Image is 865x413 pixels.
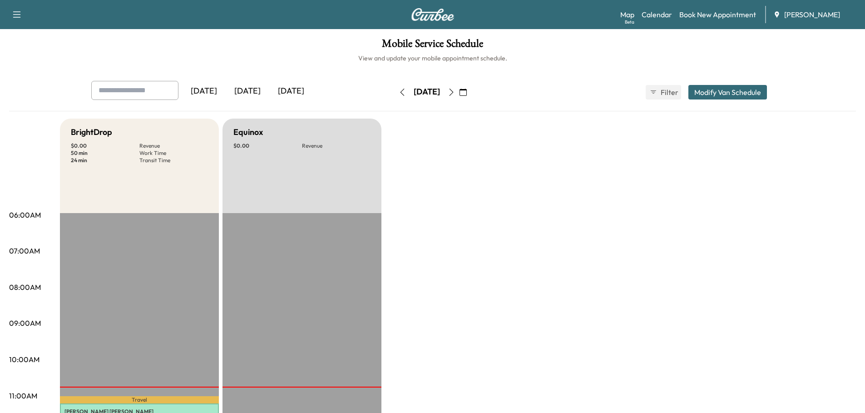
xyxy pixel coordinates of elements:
[679,9,756,20] a: Book New Appointment
[642,9,672,20] a: Calendar
[233,126,263,139] h5: Equinox
[233,142,302,149] p: $ 0.00
[302,142,371,149] p: Revenue
[71,157,139,164] p: 24 min
[9,354,40,365] p: 10:00AM
[182,81,226,102] div: [DATE]
[625,19,634,25] div: Beta
[71,149,139,157] p: 50 min
[9,390,37,401] p: 11:00AM
[139,149,208,157] p: Work Time
[661,87,677,98] span: Filter
[688,85,767,100] button: Modify Van Schedule
[9,38,856,54] h1: Mobile Service Schedule
[9,318,41,328] p: 09:00AM
[414,86,440,98] div: [DATE]
[784,9,840,20] span: [PERSON_NAME]
[71,142,139,149] p: $ 0.00
[226,81,269,102] div: [DATE]
[9,282,41,293] p: 08:00AM
[139,142,208,149] p: Revenue
[139,157,208,164] p: Transit Time
[411,8,455,21] img: Curbee Logo
[269,81,313,102] div: [DATE]
[60,396,219,403] p: Travel
[9,209,41,220] p: 06:00AM
[620,9,634,20] a: MapBeta
[9,54,856,63] h6: View and update your mobile appointment schedule.
[71,126,112,139] h5: BrightDrop
[646,85,681,100] button: Filter
[9,245,40,256] p: 07:00AM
